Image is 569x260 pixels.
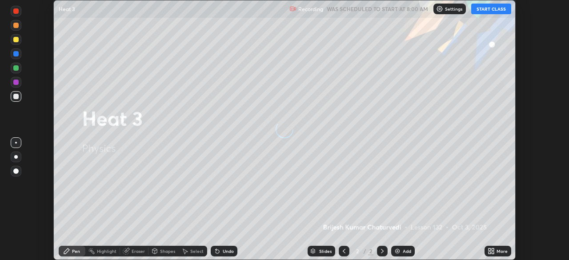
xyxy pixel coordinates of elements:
div: Pen [72,249,80,253]
div: Select [190,249,204,253]
div: Undo [223,249,234,253]
img: recording.375f2c34.svg [289,5,297,12]
p: Recording [298,6,323,12]
div: / [364,248,366,254]
p: Settings [445,7,462,11]
div: Slides [319,249,332,253]
div: Eraser [132,249,145,253]
button: START CLASS [471,4,511,14]
div: 2 [368,247,373,255]
div: Shapes [160,249,175,253]
div: Add [403,249,411,253]
img: class-settings-icons [436,5,443,12]
p: Heat 3 [59,5,75,12]
img: add-slide-button [394,248,401,255]
div: Highlight [97,249,116,253]
h5: WAS SCHEDULED TO START AT 8:00 AM [327,5,428,13]
div: 2 [353,248,362,254]
div: More [497,249,508,253]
